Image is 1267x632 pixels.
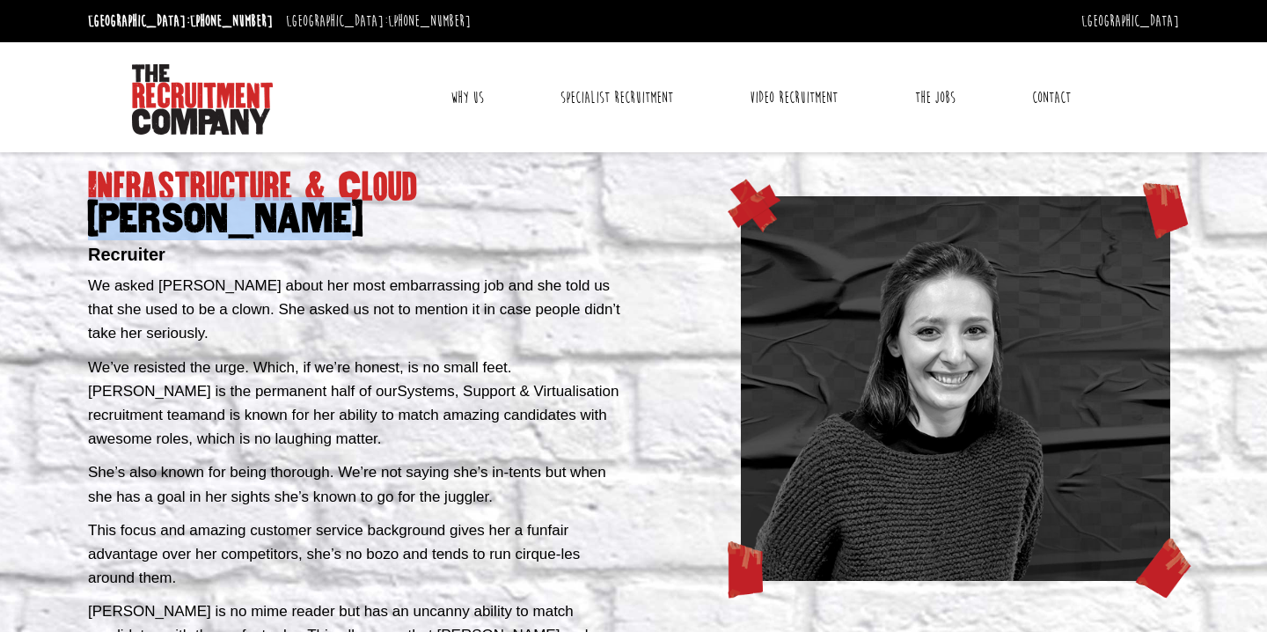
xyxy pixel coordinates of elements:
img: sara-web-no-illo.png [741,196,1170,581]
img: The Recruitment Company [132,64,273,135]
a: The Jobs [902,76,969,120]
h2: Recruiter [88,245,627,264]
li: [GEOGRAPHIC_DATA]: [84,7,277,35]
a: Contact [1019,76,1084,120]
span: [PERSON_NAME] [88,203,627,235]
li: [GEOGRAPHIC_DATA]: [282,7,475,35]
a: [PHONE_NUMBER] [190,11,273,31]
h1: Infrastructure & Cloud [88,172,627,235]
p: We asked [PERSON_NAME] about her most embarrassing job and she told us that she used to be a clow... [88,274,627,346]
span: Systems, Support & Virtualisation recruitment team [88,383,619,423]
p: She’s also known for being thorough. We’re not saying she’s in-tents but when she has a goal in h... [88,460,627,508]
a: Video Recruitment [736,76,851,120]
a: [GEOGRAPHIC_DATA] [1081,11,1179,31]
p: We’ve resisted the urge. Which, if we’re honest, is no small feet. [PERSON_NAME] is the permanent... [88,356,627,452]
a: Specialist Recruitment [547,76,686,120]
a: Why Us [437,76,497,120]
a: [PHONE_NUMBER] [388,11,471,31]
p: This focus and amazing customer service background gives her a funfair advantage over her competi... [88,518,627,591]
